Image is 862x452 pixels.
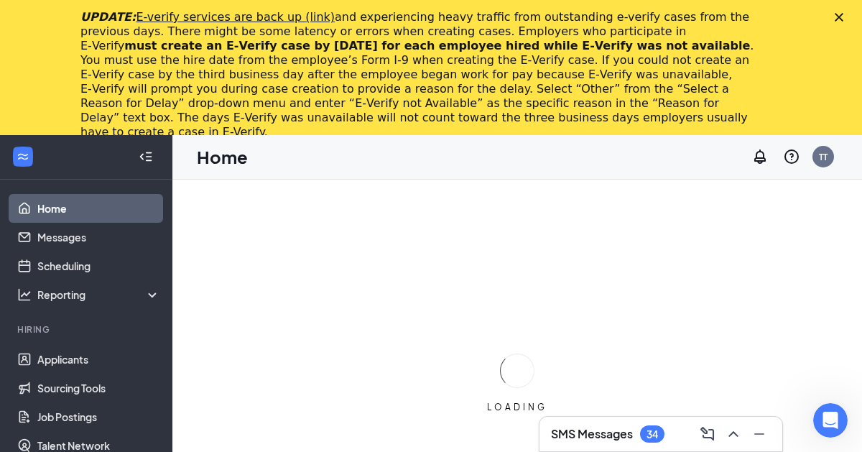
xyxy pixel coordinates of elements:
[139,149,153,164] svg: Collapse
[17,323,157,336] div: Hiring
[124,39,750,52] b: must create an E‑Verify case by [DATE] for each employee hired while E‑Verify was not available
[136,10,335,24] a: E-verify services are back up (link)
[37,402,160,431] a: Job Postings
[37,223,160,252] a: Messages
[751,148,769,165] svg: Notifications
[699,425,716,443] svg: ComposeMessage
[17,287,32,302] svg: Analysis
[16,149,30,164] svg: WorkstreamLogo
[783,148,800,165] svg: QuestionInfo
[80,10,335,24] i: UPDATE:
[197,144,248,169] h1: Home
[551,426,633,442] h3: SMS Messages
[819,151,828,163] div: TT
[37,194,160,223] a: Home
[751,425,768,443] svg: Minimize
[725,425,742,443] svg: ChevronUp
[646,428,658,441] div: 34
[835,13,849,22] div: Close
[481,401,553,413] div: LOADING
[813,403,848,438] iframe: Intercom live chat
[748,423,771,446] button: Minimize
[696,423,719,446] button: ComposeMessage
[37,252,160,280] a: Scheduling
[722,423,745,446] button: ChevronUp
[37,287,161,302] div: Reporting
[80,10,759,139] div: and experiencing heavy traffic from outstanding e-verify cases from the previous days. There migh...
[37,374,160,402] a: Sourcing Tools
[37,345,160,374] a: Applicants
